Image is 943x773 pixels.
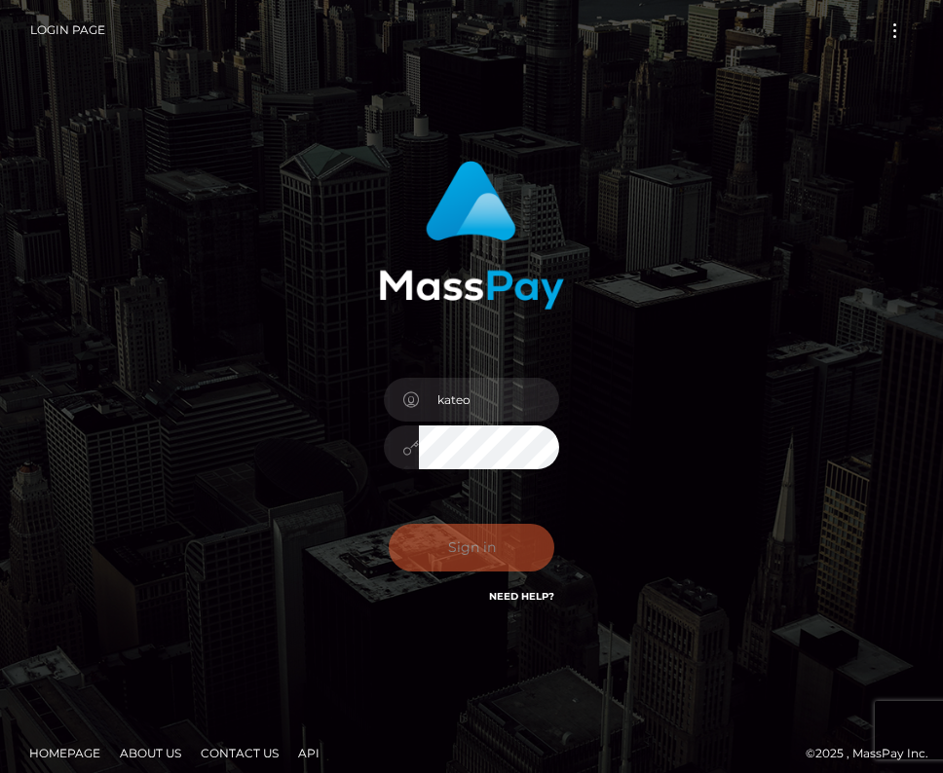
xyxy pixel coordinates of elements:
[21,738,108,768] a: Homepage
[489,590,554,603] a: Need Help?
[112,738,189,768] a: About Us
[379,161,564,310] img: MassPay Login
[419,378,559,422] input: Username...
[193,738,286,768] a: Contact Us
[15,743,928,764] div: © 2025 , MassPay Inc.
[877,18,913,44] button: Toggle navigation
[290,738,327,768] a: API
[30,10,105,51] a: Login Page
